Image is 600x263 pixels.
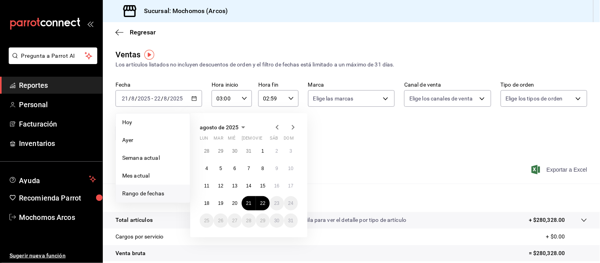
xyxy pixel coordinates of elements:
abbr: 24 de agosto de 2025 [288,201,293,206]
abbr: 18 de agosto de 2025 [204,201,209,206]
abbr: 29 de julio de 2025 [218,148,223,154]
button: open_drawer_menu [87,21,93,27]
button: 13 de agosto de 2025 [228,179,242,193]
button: 11 de agosto de 2025 [200,179,214,193]
abbr: 17 de agosto de 2025 [288,183,293,189]
abbr: 27 de agosto de 2025 [232,218,237,223]
button: 24 de agosto de 2025 [284,196,298,210]
span: Recomienda Parrot [19,193,96,203]
abbr: 28 de agosto de 2025 [246,218,251,223]
span: Facturación [19,119,96,129]
abbr: 30 de julio de 2025 [232,148,237,154]
abbr: martes [214,136,223,144]
button: 3 de agosto de 2025 [284,144,298,158]
abbr: 30 de agosto de 2025 [274,218,279,223]
span: Personal [19,99,96,110]
span: Mochomos Arcos [19,212,96,223]
button: 17 de agosto de 2025 [284,179,298,193]
abbr: 12 de agosto de 2025 [218,183,223,189]
input: -- [154,95,161,102]
abbr: 7 de agosto de 2025 [248,166,250,171]
abbr: domingo [284,136,294,144]
abbr: 5 de agosto de 2025 [220,166,222,171]
abbr: 29 de agosto de 2025 [260,218,265,223]
button: 26 de agosto de 2025 [214,214,227,228]
span: Reportes [19,80,96,91]
abbr: jueves [242,136,288,144]
span: Pregunta a Parrot AI [21,52,85,60]
p: Da clic en la fila para ver el detalle por tipo de artículo [275,216,407,224]
abbr: 28 de julio de 2025 [204,148,209,154]
abbr: 22 de agosto de 2025 [260,201,265,206]
button: 31 de julio de 2025 [242,144,256,158]
button: 14 de agosto de 2025 [242,179,256,193]
label: Fecha [115,82,202,88]
p: Cargos por servicio [115,233,164,241]
abbr: 19 de agosto de 2025 [218,201,223,206]
button: 29 de agosto de 2025 [256,214,270,228]
button: 10 de agosto de 2025 [284,161,298,176]
button: 21 de agosto de 2025 [242,196,256,210]
button: 2 de agosto de 2025 [270,144,284,158]
abbr: 6 de agosto de 2025 [233,166,236,171]
abbr: 3 de agosto de 2025 [290,148,292,154]
button: 18 de agosto de 2025 [200,196,214,210]
span: Mes actual [122,172,184,180]
a: Pregunta a Parrot AI [6,57,97,66]
button: agosto de 2025 [200,123,248,132]
button: 16 de agosto de 2025 [270,179,284,193]
abbr: 25 de agosto de 2025 [204,218,209,223]
p: Total artículos [115,216,153,224]
span: Elige los canales de venta [409,95,473,102]
p: + $280,328.00 [529,216,565,224]
img: Tooltip marker [144,50,154,60]
input: ---- [170,95,184,102]
abbr: 9 de agosto de 2025 [275,166,278,171]
span: Semana actual [122,154,184,162]
input: -- [164,95,168,102]
label: Marca [308,82,395,88]
abbr: 10 de agosto de 2025 [288,166,293,171]
span: / [161,95,163,102]
span: Ayuda [19,174,86,184]
button: Regresar [115,28,156,36]
button: 19 de agosto de 2025 [214,196,227,210]
abbr: 8 de agosto de 2025 [261,166,264,171]
abbr: 13 de agosto de 2025 [232,183,237,189]
label: Tipo de orden [501,82,587,88]
span: Hoy [122,118,184,127]
abbr: 23 de agosto de 2025 [274,201,279,206]
input: ---- [137,95,151,102]
span: Sugerir nueva función [9,252,96,260]
button: 4 de agosto de 2025 [200,161,214,176]
abbr: 15 de agosto de 2025 [260,183,265,189]
label: Hora fin [258,82,299,88]
p: Venta bruta [115,249,146,257]
p: Resumen [115,193,587,202]
span: - [151,95,153,102]
button: Exportar a Excel [533,165,587,174]
span: / [168,95,170,102]
button: 25 de agosto de 2025 [200,214,214,228]
abbr: 31 de agosto de 2025 [288,218,293,223]
p: + $0.00 [546,233,587,241]
label: Canal de venta [404,82,491,88]
button: 29 de julio de 2025 [214,144,227,158]
input: -- [131,95,135,102]
abbr: 20 de agosto de 2025 [232,201,237,206]
button: 31 de agosto de 2025 [284,214,298,228]
div: Ventas [115,49,141,61]
span: Elige las marcas [313,95,354,102]
abbr: 31 de julio de 2025 [246,148,251,154]
span: Elige los tipos de orden [506,95,563,102]
abbr: viernes [256,136,262,144]
abbr: 1 de agosto de 2025 [261,148,264,154]
button: Pregunta a Parrot AI [9,47,97,64]
abbr: 4 de agosto de 2025 [205,166,208,171]
abbr: sábado [270,136,278,144]
p: = $280,328.00 [529,249,587,257]
abbr: lunes [200,136,208,144]
abbr: 26 de agosto de 2025 [218,218,223,223]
